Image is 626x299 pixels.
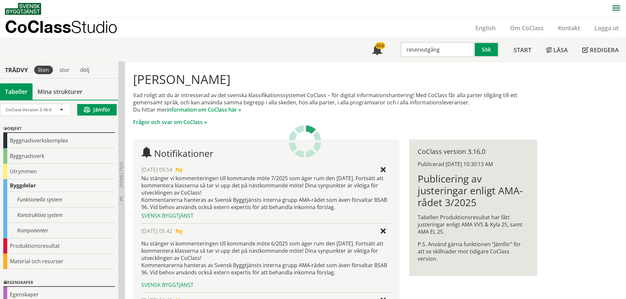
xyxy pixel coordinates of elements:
[418,241,528,262] p: P.S. Använd gärna funktionen ”Jämför” för att se skillnader mot tidigare CoClass version.
[6,107,51,113] span: CoClass Version 3.16.0
[575,38,626,61] a: Redigera
[590,46,619,54] span: Redigera
[418,160,528,168] div: Publicerad [DATE] 10:30:13 AM
[133,92,537,113] p: Vad roligt att du är intresserad av det svenska klassifikationssystemet CoClass – för digital inf...
[551,24,587,32] a: Kontakt
[141,227,172,235] span: [DATE] 05.42
[3,192,115,207] div: Funktionella system
[56,66,74,74] div: stor
[418,173,528,208] h1: Publicering av justeringar enligt AMA-rådet 3/2025
[141,240,391,276] p: Nu stänger vi kommenteringen till kommande möte 6/2025 som äger rum den [DATE]. Fortsätt att komm...
[141,175,391,211] div: Nu stänger vi kommenteringen till kommande möte 7/2025 som äger rum den [DATE]. Fortsätt att komm...
[175,227,183,235] span: Ny
[5,23,117,31] p: CoClass
[3,207,115,223] div: Konstruktiva system
[418,148,528,155] div: CoClass version 3.16.0
[365,38,390,61] a: 456
[154,147,213,160] span: Notifikationer
[375,42,385,49] div: 456
[514,46,531,54] span: Start
[475,42,499,57] button: Sök
[175,166,183,173] span: Ny
[34,66,53,74] div: liten
[3,254,115,269] div: Material och resurser
[539,38,575,61] a: Läsa
[133,72,537,86] h1: [PERSON_NAME]
[3,238,115,254] div: Produktionsresultat
[141,281,391,288] div: Svensk Byggtjänst
[33,83,87,100] a: Mina strukturer
[372,45,383,56] span: Notifikationer
[400,42,475,57] input: Sök
[71,17,117,36] span: Studio
[3,223,115,238] div: Komponenter
[503,24,551,32] a: Om CoClass
[3,125,115,133] div: Objekt
[5,3,41,15] img: Svensk Byggtjänst
[418,214,528,235] p: Tabellen Produktionsresultat har fått justeringar enligt AMA VVS & Kyla 25, samt AMA EL 25.
[133,118,207,126] a: Frågor och svar om CoClass »
[141,166,172,173] span: [DATE] 09.54
[3,179,115,192] div: Byggdelar
[1,66,32,74] div: Trädvy
[3,148,115,164] div: Byggnadsverk
[506,38,539,61] a: Start
[553,46,568,54] span: Läsa
[5,18,131,38] a: CoClassStudio
[76,66,93,74] div: dölj
[119,162,124,188] span: Dölj trädvy
[468,24,503,32] a: English
[167,106,241,113] a: information om CoClass här »
[77,104,117,116] button: Jämför
[3,279,115,287] div: Egenskaper
[3,164,115,179] div: Utrymmen
[587,24,626,32] a: Logga ut
[141,212,391,219] div: Svensk Byggtjänst
[289,125,321,158] img: Laddar
[3,133,115,148] div: Byggnadsverkskomplex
